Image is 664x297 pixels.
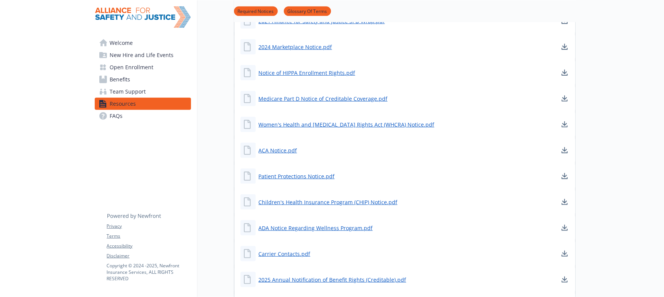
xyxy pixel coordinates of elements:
[560,42,569,51] a: download document
[95,37,191,49] a: Welcome
[259,172,335,180] a: Patient Protections Notice.pdf
[259,198,398,206] a: Children's Health Insurance Program (CHIP) Notice.pdf
[284,7,331,14] a: Glossary Of Terms
[95,86,191,98] a: Team Support
[95,73,191,86] a: Benefits
[110,110,123,122] span: FAQs
[110,49,174,61] span: New Hire and Life Events
[560,120,569,129] a: download document
[107,253,191,259] a: Disclaimer
[234,7,278,14] a: Required Notices
[259,276,406,284] a: 2025 Annual Notification of Benefit Rights (Creditable).pdf
[110,98,136,110] span: Resources
[560,94,569,103] a: download document
[95,110,191,122] a: FAQs
[560,197,569,206] a: download document
[259,43,332,51] a: 2024 Marketplace Notice.pdf
[110,61,154,73] span: Open Enrollment
[107,243,191,249] a: Accessibility
[110,37,133,49] span: Welcome
[95,49,191,61] a: New Hire and Life Events
[259,250,311,258] a: Carrier Contacts.pdf
[259,69,355,77] a: Notice of HIPPA Enrollment Rights.pdf
[560,275,569,284] a: download document
[259,121,435,129] a: Women's Health and [MEDICAL_DATA] Rights Act (WHCRA) Notice.pdf
[259,224,373,232] a: ADA Notice Regarding Wellness Program.pdf
[560,223,569,232] a: download document
[560,249,569,258] a: download document
[107,262,191,282] p: Copyright © 2024 - 2025 , Newfront Insurance Services, ALL RIGHTS RESERVED
[107,223,191,230] a: Privacy
[95,61,191,73] a: Open Enrollment
[95,98,191,110] a: Resources
[560,172,569,181] a: download document
[110,86,146,98] span: Team Support
[259,146,297,154] a: ACA Notice.pdf
[107,233,191,240] a: Terms
[560,68,569,77] a: download document
[110,73,131,86] span: Benefits
[560,146,569,155] a: download document
[259,95,388,103] a: Medicare Part D Notice of Creditable Coverage.pdf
